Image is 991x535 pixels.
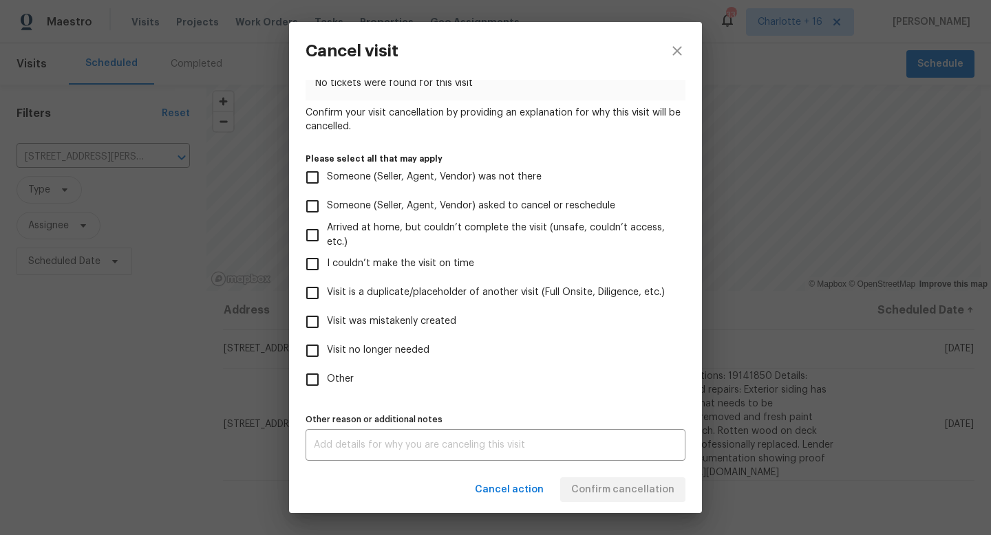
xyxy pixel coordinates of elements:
[327,170,542,184] span: Someone (Seller, Agent, Vendor) was not there
[306,415,685,424] label: Other reason or additional notes
[306,41,398,61] h3: Cancel visit
[327,256,474,271] span: I couldn’t make the visit on time
[327,199,615,213] span: Someone (Seller, Agent, Vendor) asked to cancel or reschedule
[327,314,456,329] span: Visit was mistakenly created
[306,106,685,133] span: Confirm your visit cancellation by providing an explanation for why this visit will be cancelled.
[469,477,549,503] button: Cancel action
[475,481,544,499] span: Cancel action
[327,285,665,300] span: Visit is a duplicate/placeholder of another visit (Full Onsite, Diligence, etc.)
[327,221,674,250] span: Arrived at home, but couldn’t complete the visit (unsafe, couldn’t access, etc.)
[315,76,675,90] span: No tickets were found for this visit
[652,22,702,80] button: close
[306,155,685,163] label: Please select all that may apply
[327,372,354,386] span: Other
[327,343,429,358] span: Visit no longer needed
